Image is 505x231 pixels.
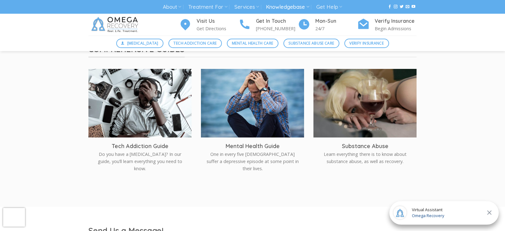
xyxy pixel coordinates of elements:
[394,5,397,9] a: Follow on Instagram
[256,25,298,32] p: [PHONE_NUMBER]
[127,40,158,46] span: [MEDICAL_DATA]
[238,17,298,32] a: Get In Touch [PHONE_NUMBER]
[315,17,357,25] h4: Mon-Sun
[179,17,238,32] a: Visit Us Get Directions
[188,1,227,13] a: Treatment For
[234,1,259,13] a: Services
[318,142,412,150] h3: Substance Abuse
[168,39,222,48] a: Tech Addiction Care
[388,5,392,9] a: Follow on Facebook
[163,1,181,13] a: About
[283,39,339,48] a: Substance Abuse Care
[206,142,299,150] h3: Mental Health Guide
[266,1,309,13] a: Knowledgebase
[315,25,357,32] p: 24/7
[412,5,415,9] a: Follow on YouTube
[256,17,298,25] h4: Get In Touch
[375,17,417,25] h4: Verify Insurance
[357,17,417,32] a: Verify Insurance Begin Admissions
[93,151,187,172] p: Do you have a [MEDICAL_DATA]? In our guide, you’ll learn everything you need to know.
[232,40,273,46] span: Mental Health Care
[318,151,412,165] p: Learn everything there is to know about substance abuse, as well as recovery.
[93,142,187,150] h3: Tech Addiction Guide
[375,25,417,32] p: Begin Admissions
[173,40,217,46] span: Tech Addiction Care
[206,151,299,172] p: One in every five [DEMOGRAPHIC_DATA] suffer a depressive episode at some point in their lives.
[406,5,409,9] a: Send us an email
[88,14,143,36] img: Omega Recovery
[316,1,342,13] a: Get Help
[288,40,334,46] span: Substance Abuse Care
[400,5,403,9] a: Follow on Twitter
[349,40,384,46] span: Verify Insurance
[3,208,25,227] iframe: reCAPTCHA
[227,39,278,48] a: Mental Health Care
[116,39,164,48] a: [MEDICAL_DATA]
[197,25,238,32] p: Get Directions
[197,17,238,25] h4: Visit Us
[344,39,389,48] a: Verify Insurance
